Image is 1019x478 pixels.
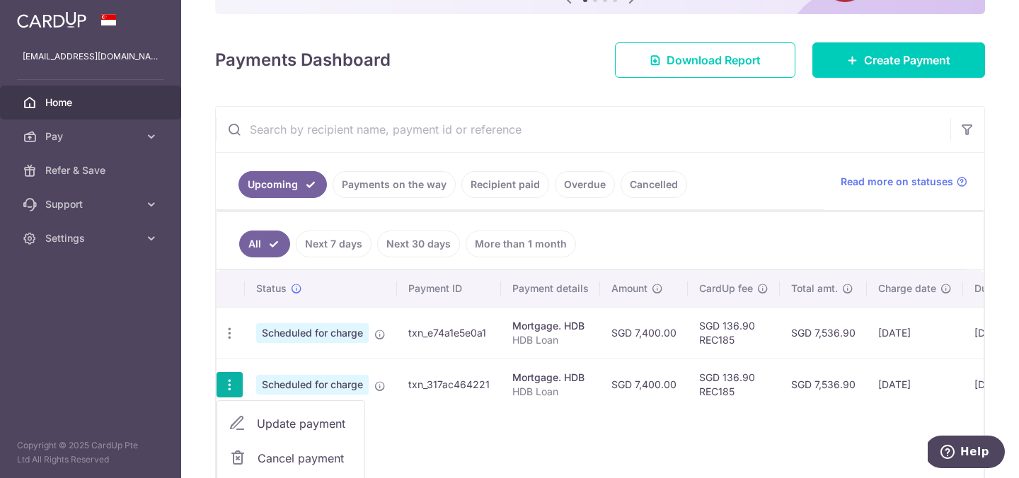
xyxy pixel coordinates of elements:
span: Due date [974,281,1017,296]
span: Charge date [878,281,936,296]
input: Search by recipient name, payment id or reference [216,107,950,152]
span: Scheduled for charge [256,323,369,343]
span: Support [45,197,139,211]
span: Amount [611,281,647,296]
a: Create Payment [812,42,985,78]
td: SGD 7,536.90 [780,358,867,410]
a: Payments on the way [333,171,456,198]
th: Payment details [501,270,600,307]
span: Download Report [667,52,761,69]
p: [EMAIL_ADDRESS][DOMAIN_NAME] [23,49,159,64]
a: Read more on statuses [841,175,967,189]
a: Next 7 days [296,231,372,257]
a: More than 1 month [466,231,576,257]
span: Create Payment [864,52,950,69]
span: Settings [45,231,139,245]
h4: Payments Dashboard [215,47,391,73]
span: Read more on statuses [841,175,953,189]
a: Cancelled [621,171,687,198]
p: HDB Loan [512,385,589,399]
img: CardUp [17,11,86,28]
span: Total amt. [791,281,838,296]
a: All [239,231,290,257]
div: Mortgage. HDB [512,371,589,385]
span: Home [45,95,139,110]
td: SGD 7,400.00 [600,358,688,410]
span: Refer & Save [45,163,139,177]
td: SGD 7,536.90 [780,307,867,358]
a: Upcoming [238,171,327,198]
span: Scheduled for charge [256,375,369,395]
a: Next 30 days [377,231,460,257]
th: Payment ID [397,270,501,307]
a: Recipient paid [461,171,549,198]
td: [DATE] [867,307,963,358]
a: Overdue [555,171,615,198]
td: SGD 136.90 REC185 [688,307,780,358]
td: txn_317ac464221 [397,358,501,410]
td: SGD 7,400.00 [600,307,688,358]
td: [DATE] [867,358,963,410]
div: Mortgage. HDB [512,319,589,333]
td: SGD 136.90 REC185 [688,358,780,410]
p: HDB Loan [512,333,589,347]
td: txn_e74a1e5e0a1 [397,307,501,358]
span: Pay [45,129,139,144]
a: Download Report [615,42,795,78]
span: Status [256,281,287,296]
span: CardUp fee [699,281,753,296]
iframe: Opens a widget where you can find more information [928,436,1005,471]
